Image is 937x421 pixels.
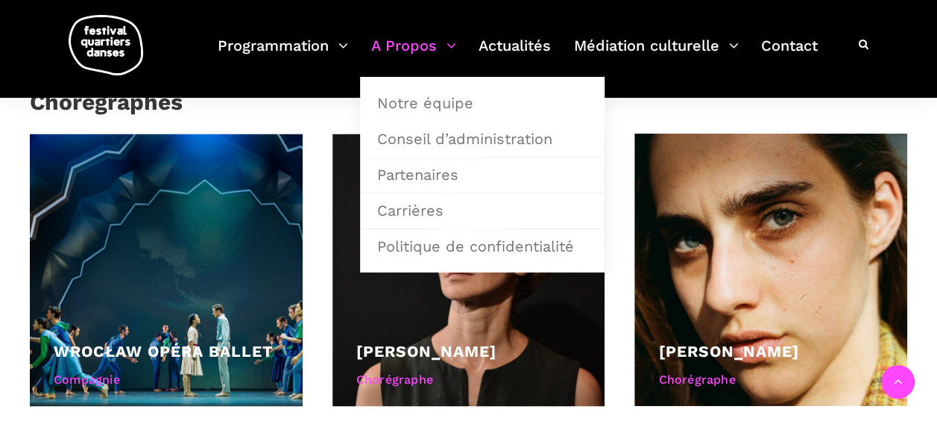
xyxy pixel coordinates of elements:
a: A Propos [371,33,456,77]
a: Médiation culturelle [574,33,739,77]
a: Notre équipe [368,86,596,120]
a: Partenaires [368,158,596,192]
a: [PERSON_NAME] [658,341,798,360]
h3: Chorégraphes [30,89,183,126]
a: Carrières [368,193,596,228]
div: Compagnie [54,369,279,389]
div: Chorégraphe [356,369,581,389]
a: Contact [761,33,818,77]
a: Politique de confidentialité [368,229,596,263]
a: Programmation [218,33,348,77]
a: Conseil d’administration [368,122,596,156]
a: [PERSON_NAME] [356,341,496,360]
a: Wrocław Opéra Ballet [54,341,274,360]
div: Chorégraphe [658,369,883,389]
a: Actualités [479,33,551,77]
img: logo-fqd-med [69,15,143,75]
